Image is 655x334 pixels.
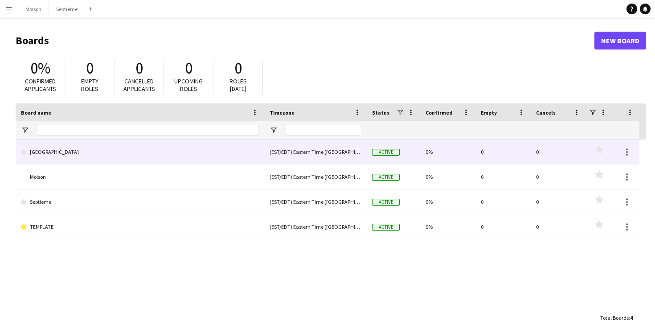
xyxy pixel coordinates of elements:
a: [GEOGRAPHIC_DATA] [21,140,259,165]
div: 0% [420,190,475,214]
span: Active [372,199,400,206]
a: TEMPLATE [21,214,259,239]
div: 0 [475,140,531,164]
div: (EST/EDT) Eastern Time ([GEOGRAPHIC_DATA] & [GEOGRAPHIC_DATA]) [264,165,367,189]
div: 0 [475,190,531,214]
span: 0 [86,58,94,78]
button: Open Filter Menu [270,126,278,134]
span: Status [372,109,389,116]
div: 0% [420,165,475,189]
span: Roles [DATE] [229,77,247,93]
button: Molson [18,0,49,18]
span: 4 [630,314,633,321]
span: Confirmed applicants [25,77,56,93]
div: 0 [531,165,586,189]
div: 0 [531,214,586,239]
button: Open Filter Menu [21,126,29,134]
div: (EST/EDT) Eastern Time ([GEOGRAPHIC_DATA] & [GEOGRAPHIC_DATA]) [264,140,367,164]
a: New Board [594,32,646,49]
div: (EST/EDT) Eastern Time ([GEOGRAPHIC_DATA] & [GEOGRAPHIC_DATA]) [264,190,367,214]
span: Upcoming roles [174,77,203,93]
div: 0 [531,190,586,214]
div: 0 [475,214,531,239]
input: Timezone Filter Input [286,125,361,136]
input: Board name Filter Input [37,125,259,136]
div: 0 [531,140,586,164]
span: 0% [30,58,50,78]
a: Septieme [21,190,259,214]
span: 0 [234,58,242,78]
span: Cancelled applicants [123,77,155,93]
a: Molson [21,165,259,190]
button: Septieme [49,0,85,18]
span: Cancels [536,109,556,116]
span: Active [372,149,400,156]
h1: Boards [16,34,594,47]
div: 0% [420,140,475,164]
div: 0 [475,165,531,189]
span: 0 [135,58,143,78]
div: 0% [420,214,475,239]
span: Empty [481,109,497,116]
span: Empty roles [81,77,98,93]
span: Timezone [270,109,295,116]
div: : [600,309,633,326]
span: 0 [185,58,192,78]
span: Confirmed [426,109,453,116]
span: Board name [21,109,51,116]
span: Active [372,224,400,231]
span: Active [372,174,400,181]
span: Total Boards [600,314,629,321]
div: (EST/EDT) Eastern Time ([GEOGRAPHIC_DATA] & [GEOGRAPHIC_DATA]) [264,214,367,239]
